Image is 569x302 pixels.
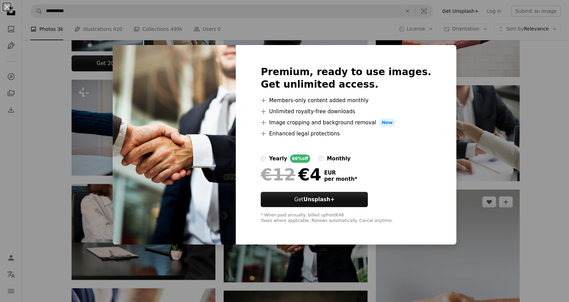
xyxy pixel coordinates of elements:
[261,166,295,184] span: €12
[290,154,310,163] div: 66% off
[318,156,324,161] input: monthly
[261,213,431,224] div: * When paid annually, billed upfront €48 Taxes where applicable. Renews automatically. Cancel any...
[261,107,431,116] li: Unlimited royalty-free downloads
[324,170,357,176] span: EUR
[304,196,335,203] strong: Unsplash+
[261,130,431,138] li: Enhanced legal protections
[261,156,266,161] input: yearly66%off
[261,192,368,207] button: GetUnsplash+
[261,96,431,105] li: Members-only content added monthly
[379,118,395,127] span: New
[261,66,431,91] h2: Premium, ready to use images. Get unlimited access.
[261,166,321,184] div: €4
[269,154,287,163] div: yearly
[261,118,431,127] li: Image cropping and background removal
[113,45,236,245] img: premium_photo-1722945742888-b8e43241d8b0
[327,154,351,163] div: monthly
[324,176,357,182] span: per month *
